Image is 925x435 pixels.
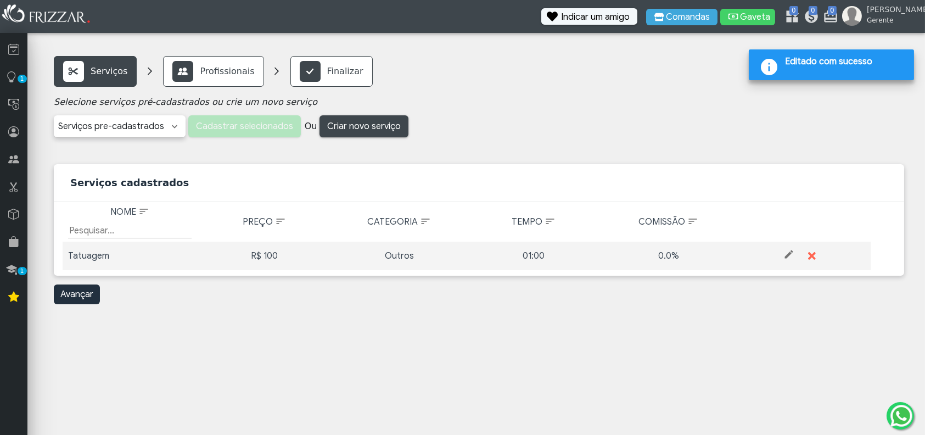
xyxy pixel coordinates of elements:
[290,56,373,87] a: Finalizar
[720,9,775,25] button: Gaveta
[804,9,815,28] a: 0
[18,75,27,83] span: 1
[867,15,916,25] span: Gerente
[305,121,317,131] span: Ou
[541,8,637,25] button: Indicar um amigo
[784,9,795,28] a: 0
[867,4,916,15] span: [PERSON_NAME]
[512,216,542,227] span: Tempo
[638,216,685,227] span: Comissão
[58,120,164,133] li: Serviços pre-cadastrados
[18,267,27,275] span: 1
[332,202,467,242] th: Categoria: activate to sort column ascending
[200,65,254,78] p: Profissionais
[110,207,136,217] span: Nome
[646,9,717,25] button: Comandas
[203,249,326,263] div: R$ 100
[888,403,915,429] img: whatsapp.png
[319,115,408,137] button: Criar novo serviço
[54,97,317,107] i: Selecione serviços pré-cadastrados ou crie um novo serviço
[467,202,601,242] th: Tempo: activate to sort column ascending
[561,13,630,21] span: Indicar um amigo
[828,6,837,15] span: 0
[70,177,189,189] h5: Serviços cadastrados
[327,118,401,135] span: Criar novo serviço
[809,6,817,15] span: 0
[54,56,137,87] a: Serviços
[842,6,920,26] a: [PERSON_NAME] Gerente
[666,13,710,21] span: Comandas
[243,216,273,227] span: Preço
[338,249,461,263] div: Outros
[68,249,192,263] div: Tatuagem
[197,202,332,242] th: Preço: activate to sort column ascending
[327,65,363,78] p: Finalizar
[472,249,596,263] div: 01:00
[740,13,767,21] span: Gaveta
[805,245,822,267] button: ui-button
[63,202,197,242] th: Nome: activate to sort column ascending
[54,285,100,304] a: Avançar
[789,6,798,15] span: 0
[823,9,834,28] a: 0
[601,202,736,242] th: Comissão: activate to sort column ascending
[607,249,730,263] div: 0.0%
[91,65,127,78] p: Serviços
[367,216,418,227] span: Categoria
[68,223,192,238] input: Pesquisar...
[163,56,264,87] a: Profissionais
[813,248,814,264] span: ui-button
[785,55,906,72] span: Editado com sucesso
